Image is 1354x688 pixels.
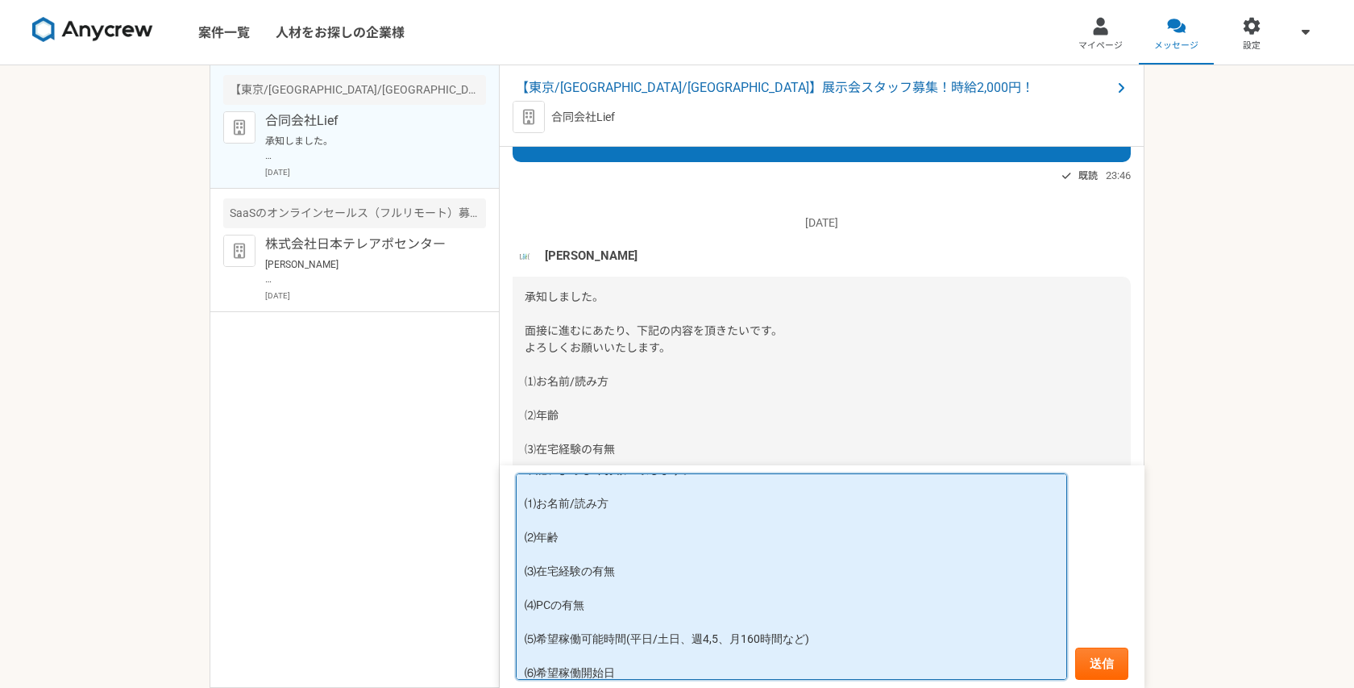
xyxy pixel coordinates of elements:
[1078,40,1123,52] span: マイページ
[265,235,464,254] p: 株式会社日本テレアポセンター
[32,17,153,43] img: 8DqYSo04kwAAAAASUVORK5CYII=
[525,290,809,557] span: 承知しました。 面接に進むにあたり、下記の内容を頂きたいです。 よろしくお願いいたします。 ⑴お名前/読み方 ⑵年齢 ⑶在宅経験の有無 ⑷PCの有無 ⑸希望稼働可能時間(平日/土日、週4,5、月...
[1243,40,1261,52] span: 設定
[1078,166,1098,186] span: 既読
[223,198,486,228] div: SaaSのオンラインセールス（フルリモート）募集
[223,111,255,144] img: default_org_logo-42cde973f59100197ec2c8e796e4974ac8490bb5b08a0eb061ff975e4574aa76.png
[1154,40,1198,52] span: メッセージ
[223,235,255,267] img: default_org_logo-42cde973f59100197ec2c8e796e4974ac8490bb5b08a0eb061ff975e4574aa76.png
[265,166,486,178] p: [DATE]
[516,78,1111,98] span: 【東京/[GEOGRAPHIC_DATA]/[GEOGRAPHIC_DATA]】展示会スタッフ募集！時給2,000円！
[1075,648,1128,680] button: 送信
[1106,168,1131,183] span: 23:46
[545,247,638,265] span: [PERSON_NAME]
[265,134,464,163] p: 承知しました。 面接に進むにあたり、下記の内容を頂きたいです。 よろしくお願いいたします。 ⑴お名前/読み方 ⑵年齢 ⑶在宅経験の有無 ⑷PCの有無 ⑸希望稼働可能時間(平日/土日、週4,5、月...
[513,244,537,269] img: unnamed.png
[265,257,464,286] p: [PERSON_NAME] お世話になっております。 ご返信いただきありがとうございます。 承知いたしました。 また機会がございましたらよろしくお願いいたします。
[223,75,486,105] div: 【東京/[GEOGRAPHIC_DATA]/[GEOGRAPHIC_DATA]】展示会スタッフ募集！時給2,000円！
[525,84,997,148] span: ありがとうございます。 そうですね、今回の展示会は全て平日だったかと思いますので、本職の関係で難しそうです。 土日であれば、是非お願いしたいです。
[513,101,545,133] img: default_org_logo-42cde973f59100197ec2c8e796e4974ac8490bb5b08a0eb061ff975e4574aa76.png
[265,111,464,131] p: 合同会社Lief
[516,473,1067,680] textarea: ありがとうございます。 下記、よろしくお願い致します。 ⑴お名前/読み方 ⑵年齢 ⑶在宅経験の有無 ⑷PCの有無 ⑸希望稼働可能時間(平日/土日、週4,5、月160時間など) ⑹希望稼働開始日
[551,109,615,126] p: 合同会社Lief
[513,215,1131,231] p: [DATE]
[265,290,486,302] p: [DATE]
